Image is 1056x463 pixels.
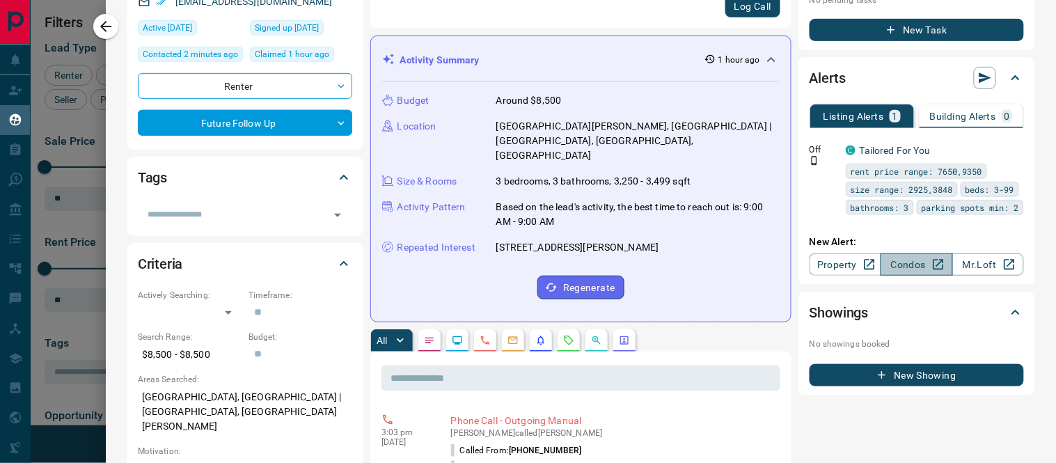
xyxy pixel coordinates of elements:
[381,437,430,447] p: [DATE]
[496,119,780,163] p: [GEOGRAPHIC_DATA][PERSON_NAME], [GEOGRAPHIC_DATA] | [GEOGRAPHIC_DATA], [GEOGRAPHIC_DATA], [GEOGRA...
[138,445,352,457] p: Motivation:
[397,174,457,189] p: Size & Rooms
[424,335,435,346] svg: Notes
[255,21,319,35] span: Signed up [DATE]
[382,47,780,73] div: Activity Summary1 hour ago
[397,119,436,134] p: Location
[138,20,243,40] div: Sun Aug 17 2025
[846,146,856,155] div: condos.ca
[138,161,352,194] div: Tags
[1004,111,1010,121] p: 0
[138,47,243,66] div: Mon Aug 18 2025
[138,373,352,386] p: Areas Searched:
[138,247,352,281] div: Criteria
[881,253,952,276] a: Condos
[810,364,1024,386] button: New Showing
[851,164,982,178] span: rent price range: 7650,9350
[138,166,167,189] h2: Tags
[810,61,1024,95] div: Alerts
[810,19,1024,41] button: New Task
[507,335,519,346] svg: Emails
[328,205,347,225] button: Open
[138,289,242,301] p: Actively Searching:
[138,343,242,366] p: $8,500 - $8,500
[966,182,1014,196] span: beds: 3-99
[138,253,183,275] h2: Criteria
[451,428,775,438] p: [PERSON_NAME] called [PERSON_NAME]
[143,21,192,35] span: Active [DATE]
[810,156,819,166] svg: Push Notification Only
[138,110,352,136] div: Future Follow Up
[400,53,480,68] p: Activity Summary
[397,200,466,214] p: Activity Pattern
[377,336,388,345] p: All
[810,296,1024,329] div: Showings
[718,54,760,66] p: 1 hour ago
[930,111,996,121] p: Building Alerts
[952,253,1024,276] a: Mr.Loft
[143,47,238,61] span: Contacted 2 minutes ago
[480,335,491,346] svg: Calls
[810,301,869,324] h2: Showings
[138,331,242,343] p: Search Range:
[591,335,602,346] svg: Opportunities
[851,182,953,196] span: size range: 2925,3848
[249,331,352,343] p: Budget:
[452,335,463,346] svg: Lead Browsing Activity
[810,253,881,276] a: Property
[250,47,352,66] div: Mon Aug 18 2025
[810,143,837,156] p: Off
[619,335,630,346] svg: Agent Actions
[451,444,582,457] p: Called From:
[810,338,1024,350] p: No showings booked
[860,145,931,156] a: Tailored For You
[138,73,352,99] div: Renter
[397,93,430,108] p: Budget
[509,446,582,455] span: [PHONE_NUMBER]
[249,289,352,301] p: Timeframe:
[496,240,659,255] p: [STREET_ADDRESS][PERSON_NAME]
[537,276,624,299] button: Regenerate
[810,67,846,89] h2: Alerts
[922,201,1019,214] span: parking spots min: 2
[563,335,574,346] svg: Requests
[496,93,562,108] p: Around $8,500
[451,414,775,428] p: Phone Call - Outgoing Manual
[823,111,884,121] p: Listing Alerts
[250,20,352,40] div: Sun Aug 17 2025
[496,174,691,189] p: 3 bedrooms, 3 bathrooms, 3,250 - 3,499 sqft
[892,111,898,121] p: 1
[496,200,780,229] p: Based on the lead's activity, the best time to reach out is: 9:00 AM - 9:00 AM
[255,47,329,61] span: Claimed 1 hour ago
[851,201,909,214] span: bathrooms: 3
[138,386,352,438] p: [GEOGRAPHIC_DATA], [GEOGRAPHIC_DATA] | [GEOGRAPHIC_DATA], [GEOGRAPHIC_DATA][PERSON_NAME]
[810,235,1024,249] p: New Alert:
[535,335,546,346] svg: Listing Alerts
[397,240,475,255] p: Repeated Interest
[381,427,430,437] p: 3:03 pm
